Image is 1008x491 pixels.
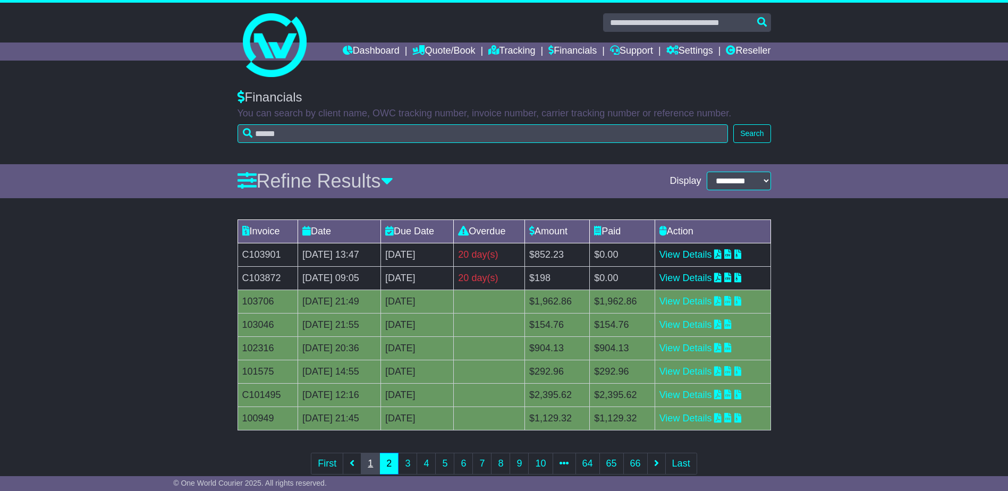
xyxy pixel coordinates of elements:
td: $292.96 [590,360,655,383]
a: View Details [659,319,712,330]
a: 64 [575,453,600,475]
a: Last [665,453,697,475]
a: 3 [398,453,417,475]
p: You can search by client name, OWC tracking number, invoice number, carrier tracking number or re... [238,108,771,120]
td: [DATE] [380,266,453,290]
a: Refine Results [238,170,393,192]
td: Paid [590,219,655,243]
a: Dashboard [343,43,400,61]
td: [DATE] [380,313,453,336]
td: $154.76 [525,313,590,336]
span: Display [670,175,701,187]
td: C101495 [238,383,298,407]
td: $1,962.86 [590,290,655,313]
a: 6 [454,453,473,475]
a: First [311,453,343,475]
td: $0.00 [590,243,655,266]
a: 7 [472,453,492,475]
td: $1,129.32 [525,407,590,430]
td: [DATE] 21:55 [298,313,381,336]
a: 2 [379,453,399,475]
a: 4 [417,453,436,475]
td: [DATE] 21:49 [298,290,381,313]
td: [DATE] [380,290,453,313]
a: View Details [659,296,712,307]
a: Support [610,43,653,61]
a: View Details [659,366,712,377]
td: Overdue [454,219,525,243]
td: Invoice [238,219,298,243]
a: 1 [361,453,380,475]
button: Search [733,124,770,143]
td: $2,395.62 [525,383,590,407]
a: Financials [548,43,597,61]
a: 10 [528,453,553,475]
td: 100949 [238,407,298,430]
td: [DATE] 14:55 [298,360,381,383]
a: View Details [659,343,712,353]
td: [DATE] 20:36 [298,336,381,360]
td: Due Date [380,219,453,243]
a: 65 [599,453,624,475]
td: Amount [525,219,590,243]
td: $2,395.62 [590,383,655,407]
td: $904.13 [525,336,590,360]
div: 20 day(s) [458,271,520,285]
td: 103706 [238,290,298,313]
td: $198 [525,266,590,290]
td: $292.96 [525,360,590,383]
td: 102316 [238,336,298,360]
td: 103046 [238,313,298,336]
div: Financials [238,90,771,105]
td: [DATE] [380,383,453,407]
td: [DATE] 21:45 [298,407,381,430]
a: View Details [659,249,712,260]
a: 8 [491,453,510,475]
td: C103872 [238,266,298,290]
td: C103901 [238,243,298,266]
a: View Details [659,413,712,424]
a: Reseller [726,43,770,61]
a: Quote/Book [412,43,475,61]
td: [DATE] [380,336,453,360]
a: View Details [659,273,712,283]
td: [DATE] [380,243,453,266]
td: $0.00 [590,266,655,290]
a: 66 [623,453,648,475]
td: 101575 [238,360,298,383]
a: 5 [435,453,454,475]
td: [DATE] 12:16 [298,383,381,407]
a: Tracking [488,43,535,61]
td: Date [298,219,381,243]
td: $1,129.32 [590,407,655,430]
a: Settings [666,43,713,61]
td: [DATE] [380,360,453,383]
td: $1,962.86 [525,290,590,313]
td: $154.76 [590,313,655,336]
span: © One World Courier 2025. All rights reserved. [173,479,327,487]
td: [DATE] [380,407,453,430]
td: [DATE] 13:47 [298,243,381,266]
td: [DATE] 09:05 [298,266,381,290]
td: $852.23 [525,243,590,266]
td: $904.13 [590,336,655,360]
td: Action [655,219,770,243]
a: 9 [510,453,529,475]
a: View Details [659,390,712,400]
div: 20 day(s) [458,248,520,262]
